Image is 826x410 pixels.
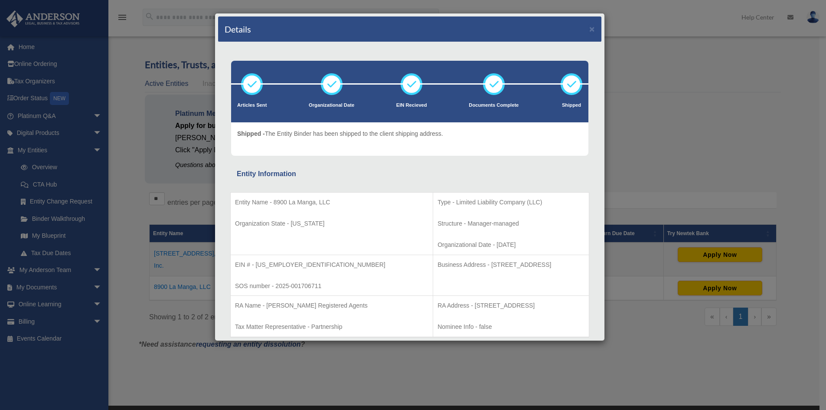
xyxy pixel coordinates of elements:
[469,101,519,110] p: Documents Complete
[235,300,428,311] p: RA Name - [PERSON_NAME] Registered Agents
[235,197,428,208] p: Entity Name - 8900 La Manga, LLC
[437,321,584,332] p: Nominee Info - false
[237,128,443,139] p: The Entity Binder has been shipped to the client shipping address.
[309,101,354,110] p: Organizational Date
[235,218,428,229] p: Organization State - [US_STATE]
[561,101,582,110] p: Shipped
[589,24,595,33] button: ×
[237,130,265,137] span: Shipped -
[437,197,584,208] p: Type - Limited Liability Company (LLC)
[437,300,584,311] p: RA Address - [STREET_ADDRESS]
[235,281,428,292] p: SOS number - 2025-001706711
[437,239,584,250] p: Organizational Date - [DATE]
[237,101,267,110] p: Articles Sent
[437,259,584,270] p: Business Address - [STREET_ADDRESS]
[235,259,428,270] p: EIN # - [US_EMPLOYER_IDENTIFICATION_NUMBER]
[237,168,583,180] div: Entity Information
[235,321,428,332] p: Tax Matter Representative - Partnership
[437,218,584,229] p: Structure - Manager-managed
[225,23,251,35] h4: Details
[396,101,427,110] p: EIN Recieved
